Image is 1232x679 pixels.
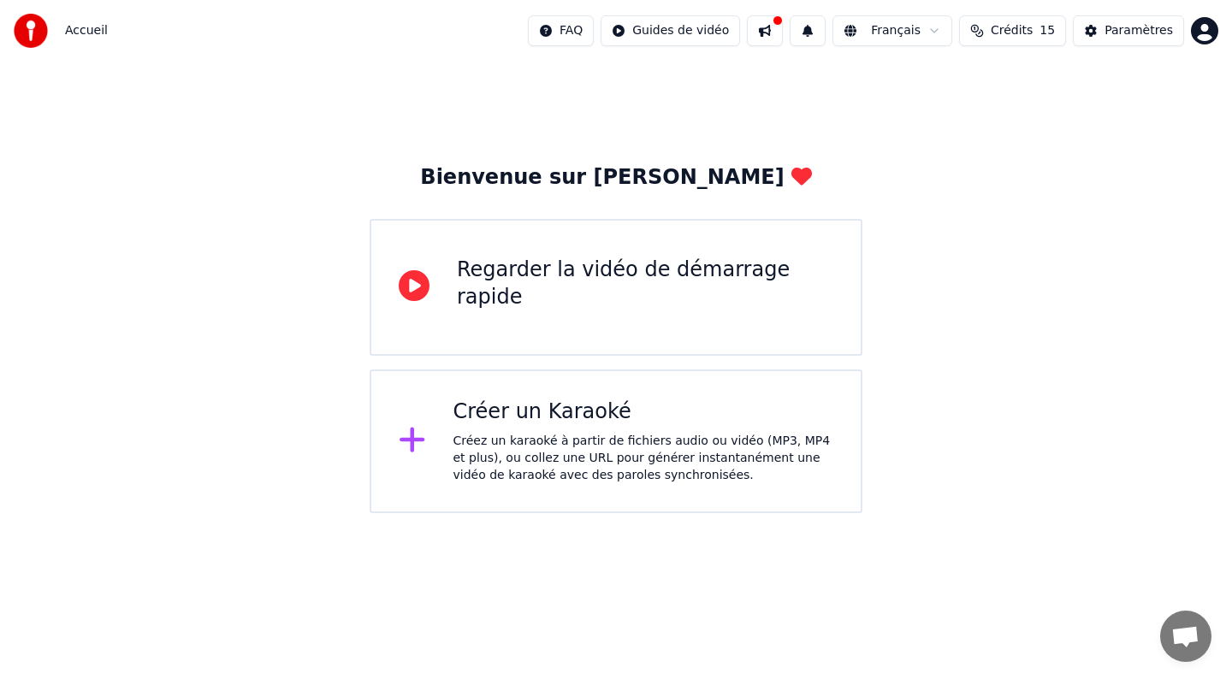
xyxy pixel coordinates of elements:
[1160,611,1211,662] div: Ouvrir le chat
[420,164,811,192] div: Bienvenue sur [PERSON_NAME]
[453,399,834,426] div: Créer un Karaoké
[457,257,833,311] div: Regarder la vidéo de démarrage rapide
[14,14,48,48] img: youka
[65,22,108,39] nav: breadcrumb
[1073,15,1184,46] button: Paramètres
[1039,22,1055,39] span: 15
[1105,22,1173,39] div: Paramètres
[528,15,594,46] button: FAQ
[453,433,834,484] div: Créez un karaoké à partir de fichiers audio ou vidéo (MP3, MP4 et plus), ou collez une URL pour g...
[959,15,1066,46] button: Crédits15
[601,15,740,46] button: Guides de vidéo
[65,22,108,39] span: Accueil
[991,22,1033,39] span: Crédits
